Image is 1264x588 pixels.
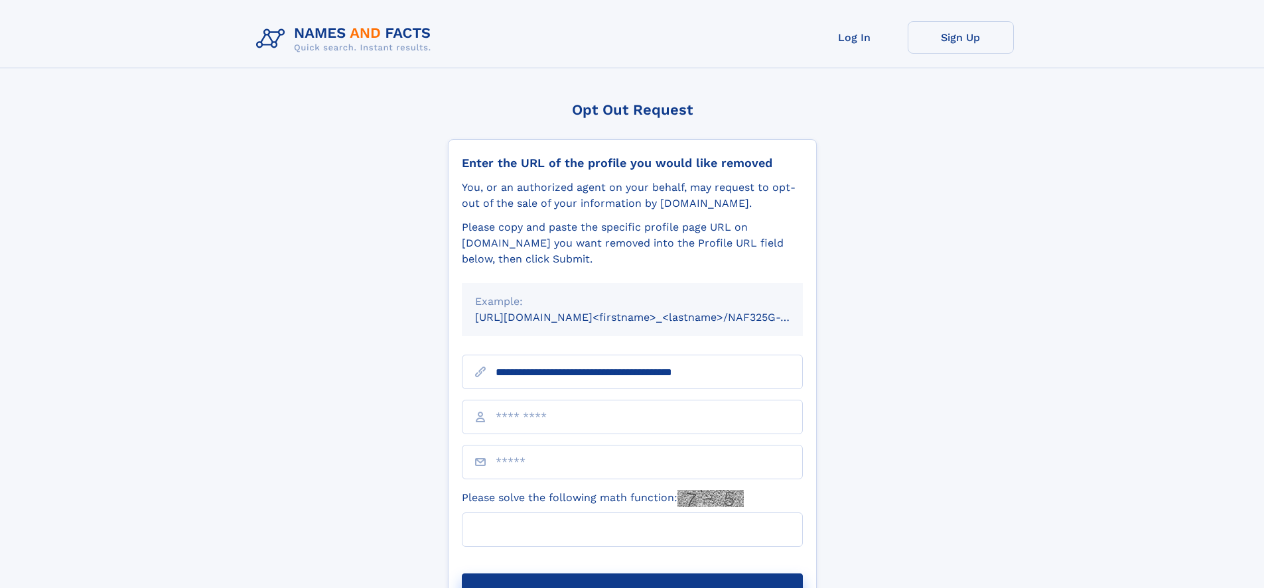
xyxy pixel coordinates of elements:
a: Sign Up [908,21,1014,54]
small: [URL][DOMAIN_NAME]<firstname>_<lastname>/NAF325G-xxxxxxxx [475,311,828,323]
a: Log In [802,21,908,54]
div: You, or an authorized agent on your behalf, may request to opt-out of the sale of your informatio... [462,180,803,211]
div: Example: [475,294,790,310]
div: Enter the URL of the profile you would like removed [462,156,803,170]
div: Opt Out Request [448,101,817,118]
div: Please copy and paste the specific profile page URL on [DOMAIN_NAME] you want removed into the Pr... [462,219,803,267]
label: Please solve the following math function: [462,490,744,507]
img: Logo Names and Facts [251,21,442,57]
